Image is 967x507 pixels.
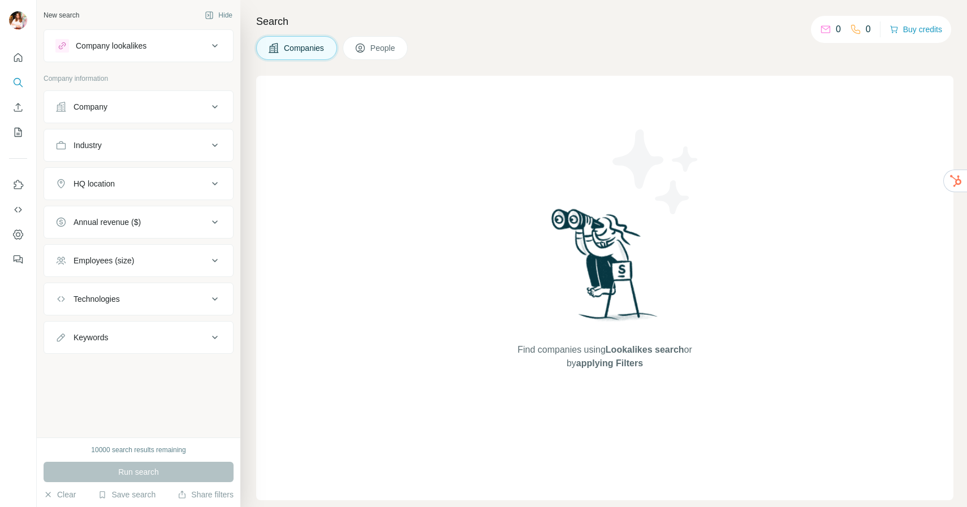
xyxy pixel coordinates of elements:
span: applying Filters [576,358,643,368]
img: Surfe Illustration - Stars [605,121,707,223]
img: Surfe Illustration - Woman searching with binoculars [546,206,664,332]
button: Industry [44,132,233,159]
button: Company [44,93,233,120]
button: Use Surfe API [9,200,27,220]
div: Keywords [74,332,108,343]
p: 0 [866,23,871,36]
div: Technologies [74,293,120,305]
h4: Search [256,14,953,29]
div: Employees (size) [74,255,134,266]
button: Hide [197,7,240,24]
div: Industry [74,140,102,151]
button: Keywords [44,324,233,351]
button: My lists [9,122,27,142]
button: Clear [44,489,76,500]
span: People [370,42,396,54]
div: New search [44,10,79,20]
div: HQ location [74,178,115,189]
p: 0 [836,23,841,36]
span: Lookalikes search [606,345,684,354]
span: Companies [284,42,325,54]
button: Employees (size) [44,247,233,274]
div: Annual revenue ($) [74,216,141,228]
div: Company lookalikes [76,40,146,51]
button: Feedback [9,249,27,270]
div: 10000 search results remaining [91,445,185,455]
span: Find companies using or by [514,343,695,370]
button: Quick start [9,47,27,68]
button: Search [9,72,27,93]
button: Dashboard [9,224,27,245]
button: Technologies [44,285,233,313]
button: Use Surfe on LinkedIn [9,175,27,195]
button: Share filters [178,489,234,500]
p: Company information [44,73,234,84]
div: Company [74,101,107,112]
button: Buy credits [890,21,942,37]
button: HQ location [44,170,233,197]
button: Save search [98,489,156,500]
button: Annual revenue ($) [44,209,233,236]
button: Enrich CSV [9,97,27,118]
button: Company lookalikes [44,32,233,59]
img: Avatar [9,11,27,29]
